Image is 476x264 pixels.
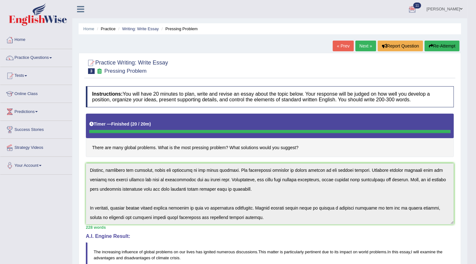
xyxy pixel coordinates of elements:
[353,250,357,254] span: on
[88,68,95,74] span: 3
[130,121,132,126] b: (
[340,250,351,254] span: impact
[149,121,151,126] b: )
[437,250,442,254] span: the
[392,250,398,254] span: this
[95,26,115,32] li: Practice
[369,250,386,254] span: problems
[174,250,178,254] span: on
[102,250,120,254] span: increasing
[152,256,155,260] span: of
[0,85,72,101] a: Online Class
[378,41,423,51] button: Report Question
[139,250,143,254] span: of
[358,250,368,254] span: world
[186,250,195,254] span: lives
[156,250,172,254] span: problems
[330,250,333,254] span: to
[122,250,138,254] span: influence
[0,157,72,172] a: Your Account
[387,250,391,254] span: In
[160,26,198,32] li: Pressing Problem
[411,250,412,254] span: I
[335,250,339,254] span: its
[413,250,419,254] span: will
[203,250,215,254] span: ignited
[284,250,304,254] span: particularly
[180,250,185,254] span: our
[0,31,72,47] a: Home
[305,250,321,254] span: pertinent
[0,49,72,65] a: Practice Questions
[333,41,353,51] a: « Prev
[355,41,376,51] a: Next »
[94,250,101,254] span: The
[144,250,155,254] span: global
[280,250,283,254] span: is
[413,3,421,8] span: 11
[420,250,435,254] span: examine
[111,121,130,126] b: Finished
[170,256,180,260] span: crisis
[116,256,123,260] span: and
[0,139,72,154] a: Strategy Videos
[399,250,410,254] span: essay
[424,41,459,51] button: Re-Attempt
[217,250,235,254] span: numerous
[258,250,266,254] span: This
[0,121,72,137] a: Success Stories
[267,250,279,254] span: matter
[104,68,147,74] small: Pressing Problem
[124,256,150,260] span: disadvantages
[132,121,149,126] b: 20 / 20m
[322,250,329,254] span: due
[0,67,72,83] a: Tests
[86,224,454,230] div: 228 words
[83,26,94,31] a: Home
[94,256,115,260] span: advantages
[86,86,454,107] h4: You will have 20 minutes to plan, write and revise an essay about the topic below. Your response ...
[236,250,257,254] span: discussions
[196,250,202,254] span: has
[122,26,159,31] a: Writing: Write Essay
[92,91,123,97] b: Instructions:
[89,122,151,126] h5: Timer —
[156,256,169,260] span: climate
[0,103,72,119] a: Predictions
[86,58,168,74] h2: Practice Writing: Write Essay
[96,68,103,74] small: Exam occurring question
[86,233,454,239] h4: A.I. Engine Result:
